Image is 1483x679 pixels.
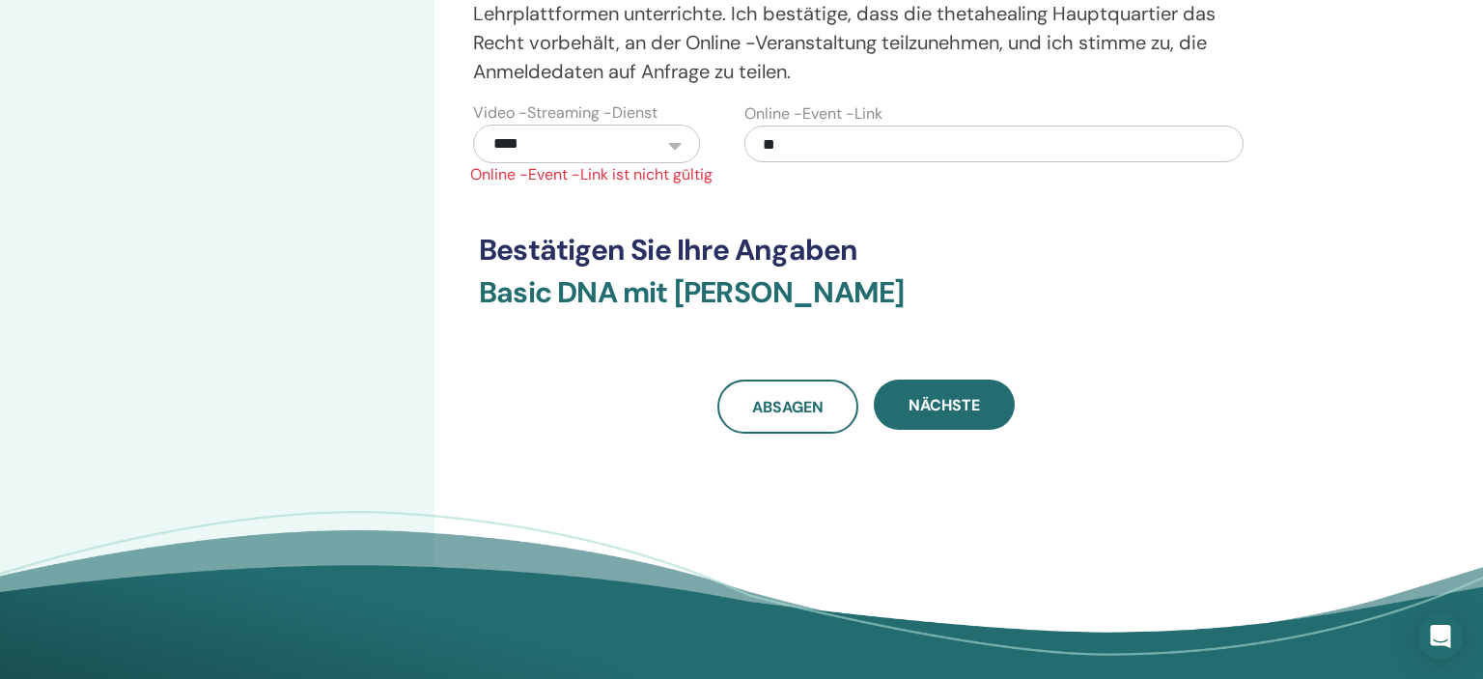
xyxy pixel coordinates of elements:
[479,275,1253,333] h3: Basic DNA mit [PERSON_NAME]
[874,380,1015,430] button: Nächste
[717,380,858,434] a: Absagen
[479,233,1253,268] h3: Bestätigen Sie Ihre Angaben
[473,101,658,125] label: Video -Streaming -Dienst
[744,102,882,126] label: Online -Event -Link
[909,395,980,415] span: Nächste
[752,397,824,417] span: Absagen
[459,163,1273,186] span: Online -Event -Link ist nicht gültig
[1417,613,1464,660] div: Open Intercom Messenger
